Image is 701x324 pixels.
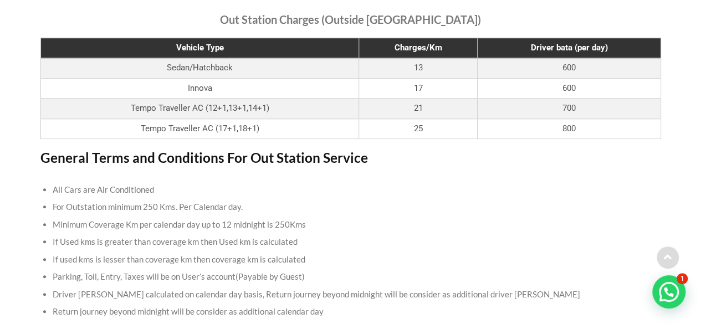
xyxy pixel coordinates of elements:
li: Driver [PERSON_NAME] calculated on calendar day basis, Return journey beyond midnight will be con... [53,286,648,304]
td: Sedan/Hatchback [40,58,359,79]
td: 600 [478,58,661,79]
td: Tempo Traveller AC (17+1,18+1) [40,119,359,139]
td: 21 [359,99,478,119]
th: Charges/Km [359,38,478,58]
td: 13 [359,58,478,79]
li: For Outstation minimum 250 Kms. Per Calendar day. [53,198,648,216]
li: Minimum Coverage Km per calendar day up to 12 midnight is 250Kms [53,216,648,234]
th: Vehicle Type [40,38,359,58]
div: 💬 Need help? Open chat [652,275,685,308]
td: 800 [478,119,661,139]
td: Tempo Traveller AC (12+1,13+1,14+1) [40,99,359,119]
td: 25 [359,119,478,139]
th: Driver bata (per day) [478,38,661,58]
li: All Cars are Air Conditioned [53,181,648,199]
h3: General Terms and Conditions For Out Station Service [40,150,661,166]
td: 700 [478,99,661,119]
li: If used kms is lesser than coverage km then coverage km is calculated [53,251,648,269]
li: Parking, Toll, Entry, Taxes will be on User’s account(Payable by Guest) [53,268,648,286]
li: If Used kms is greater than coverage km then Used km is calculated [53,233,648,251]
li: Return journey beyond midnight will be consider as additional calendar day [53,303,648,321]
td: 17 [359,78,478,99]
td: 600 [478,78,661,99]
td: Innova [40,78,359,99]
h4: Out Station Charges (Outside [GEOGRAPHIC_DATA]) [40,13,661,26]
